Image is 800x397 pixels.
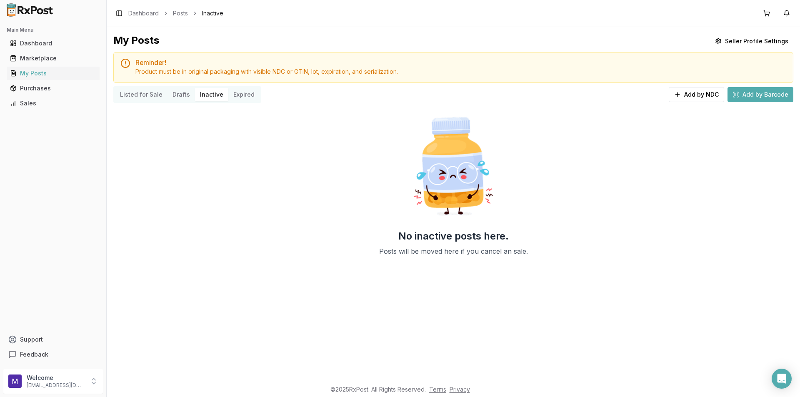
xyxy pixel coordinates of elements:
[400,113,507,220] img: Sad Pill Bottle
[3,52,103,65] button: Marketplace
[10,39,96,47] div: Dashboard
[10,69,96,77] div: My Posts
[115,88,167,101] button: Listed for Sale
[669,87,724,102] button: Add by NDC
[450,386,470,393] a: Privacy
[8,375,22,388] img: User avatar
[710,34,793,49] button: Seller Profile Settings
[429,386,446,393] a: Terms
[20,350,48,359] span: Feedback
[772,369,792,389] div: Open Intercom Messenger
[202,9,223,17] span: Inactive
[3,67,103,80] button: My Posts
[7,36,100,51] a: Dashboard
[7,27,100,33] h2: Main Menu
[10,99,96,107] div: Sales
[27,382,85,389] p: [EMAIL_ADDRESS][DOMAIN_NAME]
[379,246,528,256] p: Posts will be moved here if you cancel an sale.
[3,3,57,17] img: RxPost Logo
[3,332,103,347] button: Support
[10,84,96,92] div: Purchases
[398,230,509,243] h2: No inactive posts here.
[7,96,100,111] a: Sales
[7,66,100,81] a: My Posts
[128,9,223,17] nav: breadcrumb
[173,9,188,17] a: Posts
[7,51,100,66] a: Marketplace
[3,82,103,95] button: Purchases
[3,97,103,110] button: Sales
[3,347,103,362] button: Feedback
[135,59,786,66] h5: Reminder!
[195,88,228,101] button: Inactive
[135,67,786,76] div: Product must be in original packaging with visible NDC or GTIN, lot, expiration, and serialization.
[10,54,96,62] div: Marketplace
[167,88,195,101] button: Drafts
[727,87,793,102] button: Add by Barcode
[128,9,159,17] a: Dashboard
[27,374,85,382] p: Welcome
[7,81,100,96] a: Purchases
[113,34,159,49] div: My Posts
[228,88,260,101] button: Expired
[3,37,103,50] button: Dashboard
